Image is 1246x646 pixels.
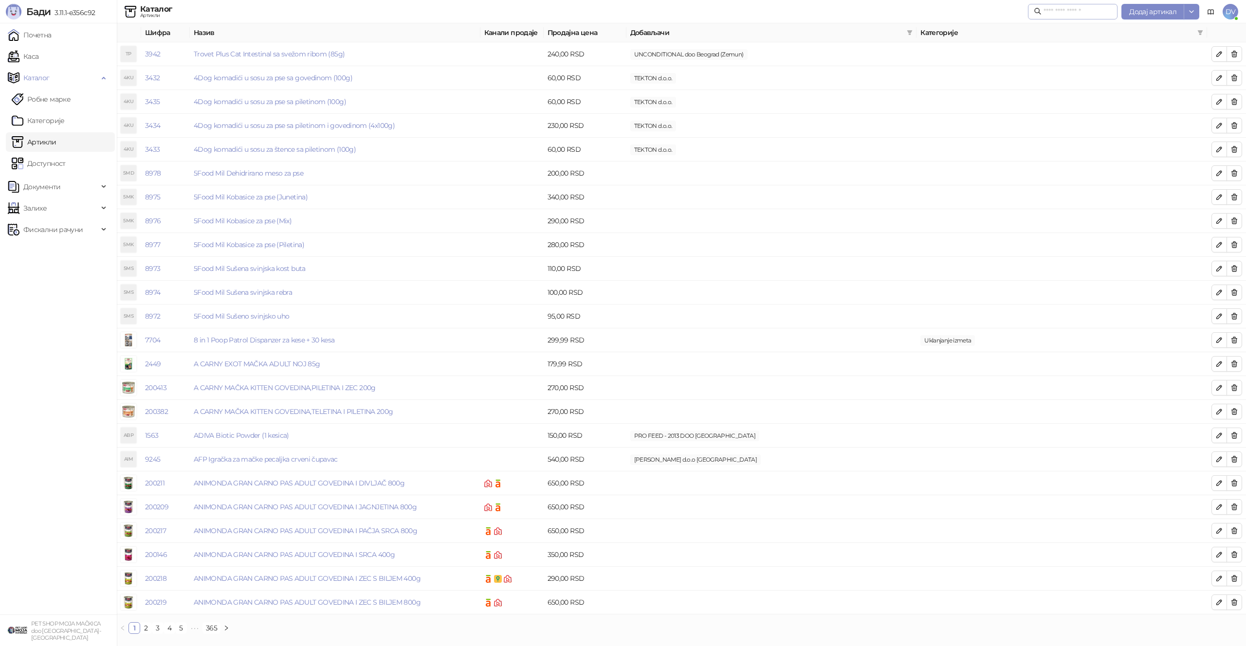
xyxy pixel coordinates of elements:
[8,47,38,66] a: Каса
[190,42,480,66] td: Trovet Plus Cat Intestinal sa svežom ribom (85g)
[26,6,51,18] span: Бади
[145,216,161,225] a: 8976
[190,281,480,305] td: 5Food Mil Sušena svinjska rebra
[194,598,421,607] a: ANIMONDA GRAN CARNO PAS ADULT GOVEDINA I ZEC S BILJEM 800g
[544,376,626,400] td: 270,00 RSD
[494,503,502,511] img: Ananas
[194,336,335,344] a: 8 in 1 Poop Patrol Dispanzer za kese + 30 kesa
[194,216,292,225] a: 5Food Mil Kobasice za pse (Mix)
[630,121,677,131] span: TEKTON d.o.o.
[121,237,136,252] div: 5MK
[190,23,480,42] th: Назив
[190,66,480,90] td: 4Dog komadići u sosu za pse sa govedinom (100g)
[544,352,626,376] td: 179,99 RSD
[121,165,136,181] div: 5MD
[190,161,480,185] td: 5Food Mil Dehidrirano meso za pse
[194,550,395,559] a: ANIMONDA GRAN CARNO PAS ADULT GOVEDINA I SRCA 400g
[125,6,136,18] img: Artikli
[121,118,136,133] div: 4KU
[190,591,480,614] td: ANIMONDA GRAN CARNO PAS ADULT GOVEDINA I ZEC S BILJEM 800g
[544,90,626,114] td: 60,00 RSD
[145,407,168,416] a: 200382
[145,383,166,392] a: 200413
[484,551,492,559] img: Ananas
[480,23,544,42] th: Канали продаје
[1203,4,1219,19] a: Документација
[121,261,136,276] div: 5MS
[504,575,512,583] img: Shoppster
[121,213,136,229] div: 5MK
[145,359,161,368] a: 2449
[145,50,160,58] a: 3942
[203,623,220,633] a: 365
[23,220,83,239] span: Фискални рачуни
[190,543,480,567] td: ANIMONDA GRAN CARNO PAS ADULT GOVEDINA I SRCA 400g
[190,305,480,328] td: 5Food Mil Sušeno svinjsko uho
[494,575,502,583] img: Glovo
[544,448,626,471] td: 540,00 RSD
[1223,4,1238,19] span: DV
[194,169,303,178] a: 5Food Mil Dehidrirano meso za pse
[145,479,165,487] a: 200211
[194,145,356,154] a: 4Dog komadići u sosu za štence sa piletinom (100g)
[202,622,220,634] li: 365
[194,121,395,130] a: 4Dog komadići u sosu za pse sa piletinom i govedinom (4x100g)
[194,73,352,82] a: 4Dog komadići u sosu za pse sa govedinom (100g)
[544,66,626,90] td: 60,00 RSD
[544,328,626,352] td: 299,99 RSD
[630,73,677,84] span: TEKTON d.o.o.
[194,574,421,583] a: ANIMONDA GRAN CARNO PAS ADULT GOVEDINA I ZEC S BILJEM 400g
[194,455,338,464] a: AFP Igračka za mačke pecaljka crveni čupavac
[145,193,160,201] a: 8975
[920,335,975,346] span: Uklanjanje izmeta
[145,550,167,559] a: 200146
[544,495,626,519] td: 650,00 RSD
[12,90,71,109] a: Робне марке
[175,622,187,634] li: 5
[145,455,160,464] a: 9245
[121,428,136,443] div: ABP
[626,23,917,42] th: Добављачи
[630,454,761,465] span: [PERSON_NAME] d.o.o [GEOGRAPHIC_DATA]
[145,264,160,273] a: 8973
[190,352,480,376] td: A CARNY EXOT MAČKA ADULT NOJ 85g
[51,8,95,17] span: 3.11.1-e356c92
[194,97,346,106] a: 4Dog komadići u sosu za pse sa piletinom (100g)
[23,68,50,88] span: Каталог
[494,551,502,559] img: Shoppster
[544,591,626,614] td: 650,00 RSD
[190,90,480,114] td: 4Dog komadići u sosu za pse sa piletinom (100g)
[544,567,626,591] td: 290,00 RSD
[190,328,480,352] td: 8 in 1 Poop Patrol Dispanzer za kese + 30 kesa
[544,42,626,66] td: 240,00 RSD
[23,177,60,197] span: Документи
[544,305,626,328] td: 95,00 RSD
[1121,4,1184,19] button: Додај артикал
[220,622,232,634] li: Следећа страна
[907,30,913,36] span: filter
[117,622,128,634] li: Претходна страна
[31,620,101,641] small: PET SHOP MOJA MAČKICA doo [GEOGRAPHIC_DATA]-[GEOGRAPHIC_DATA]
[544,114,626,138] td: 230,00 RSD
[544,233,626,257] td: 280,00 RSD
[121,451,136,467] div: AIM
[190,376,480,400] td: A CARNY MAČKA KITTEN GOVEDINA,PILETINA I ZEC 200g
[544,543,626,567] td: 350,00 RSD
[190,257,480,281] td: 5Food Mil Sušena svinjska kost buta
[1195,25,1205,40] span: filter
[145,169,161,178] a: 8978
[145,145,160,154] a: 3433
[140,13,172,18] div: Артикли
[544,23,626,42] th: Продајна цена
[145,598,166,607] a: 200219
[190,233,480,257] td: 5Food Mil Kobasice za pse (Piletina)
[140,5,172,13] div: Каталог
[121,285,136,300] div: 5MS
[920,27,1193,38] span: Категорије
[494,480,502,487] img: Ananas
[12,111,65,130] a: Категорије
[194,383,376,392] a: A CARNY MAČKA KITTEN GOVEDINA,PILETINA I ZEC 200g
[187,622,202,634] li: Следећих 5 Страна
[145,121,160,130] a: 3434
[145,73,160,82] a: 3432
